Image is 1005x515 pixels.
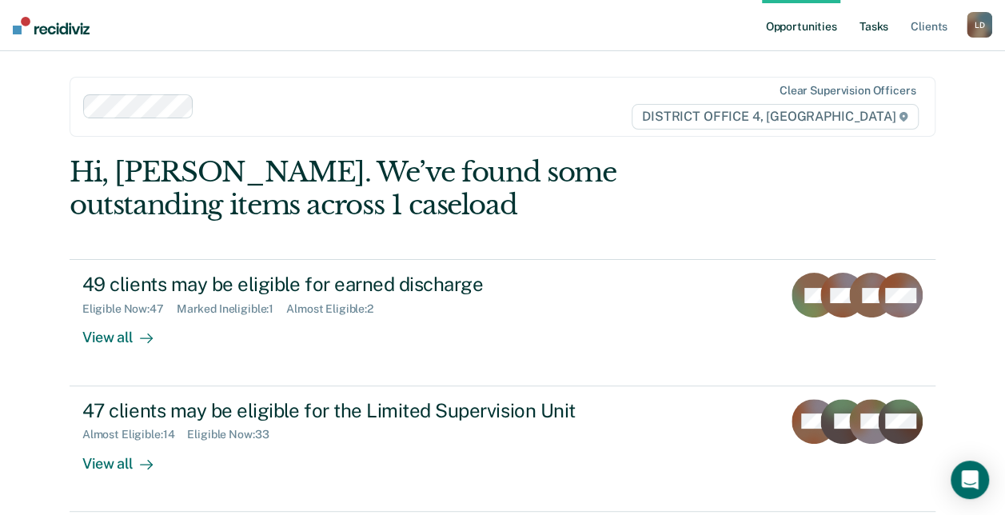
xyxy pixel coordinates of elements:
img: Recidiviz [13,17,90,34]
a: 47 clients may be eligible for the Limited Supervision UnitAlmost Eligible:14Eligible Now:33View all [70,386,935,512]
div: Open Intercom Messenger [951,461,989,499]
div: Hi, [PERSON_NAME]. We’ve found some outstanding items across 1 caseload [70,156,763,222]
div: Almost Eligible : 2 [286,302,386,316]
div: 49 clients may be eligible for earned discharge [82,273,644,296]
div: Eligible Now : 47 [82,302,177,316]
div: View all [82,316,172,347]
div: Eligible Now : 33 [187,428,281,441]
div: L D [967,12,992,38]
div: 47 clients may be eligible for the Limited Supervision Unit [82,399,644,422]
button: LD [967,12,992,38]
div: Clear supervision officers [780,84,915,98]
div: Marked Ineligible : 1 [177,302,286,316]
a: 49 clients may be eligible for earned dischargeEligible Now:47Marked Ineligible:1Almost Eligible:... [70,259,935,385]
div: View all [82,441,172,473]
span: DISTRICT OFFICE 4, [GEOGRAPHIC_DATA] [632,104,919,130]
div: Almost Eligible : 14 [82,428,188,441]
